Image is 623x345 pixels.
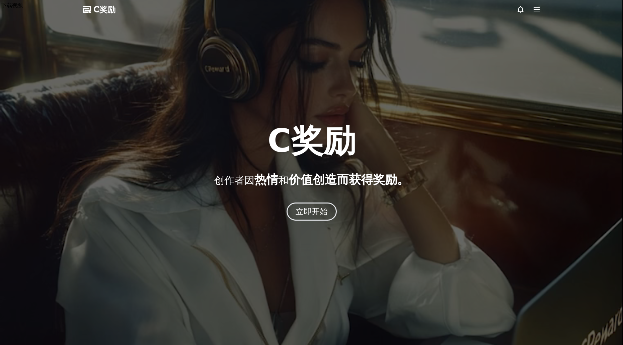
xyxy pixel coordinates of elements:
[254,173,279,186] font: 热情
[244,174,254,186] font: 因
[287,209,337,216] a: 立即开始
[214,174,244,186] font: 创作者
[267,122,355,160] font: C奖励
[287,203,337,221] button: 立即开始
[296,207,328,216] font: 立即开始
[289,173,349,186] font: 价值创造而
[349,173,409,186] font: 获得奖励。
[93,5,115,14] font: C奖励
[279,174,289,186] font: 和
[1,1,23,9] div: 下载视频
[83,4,115,15] a: C奖励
